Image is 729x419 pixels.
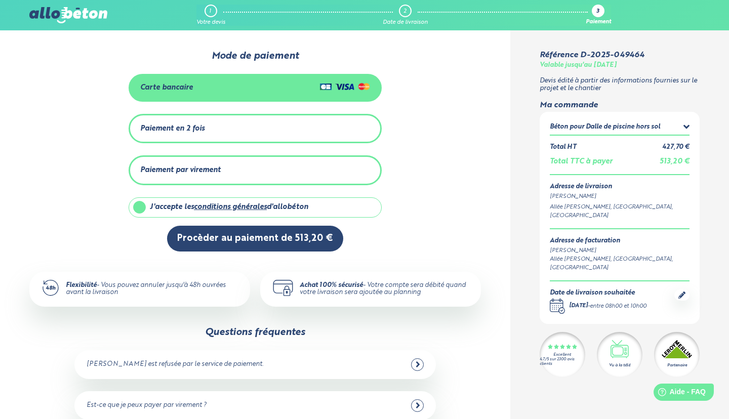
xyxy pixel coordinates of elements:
div: Adresse de livraison [550,183,690,191]
div: J'accepte les d'allobéton [150,203,308,212]
div: 3 [596,9,599,15]
div: Ma commande [540,101,700,110]
div: Paiement par virement [140,166,221,175]
div: Paiement en 2 fois [140,124,205,133]
span: 513,20 € [660,158,690,165]
div: Partenaire [667,362,687,368]
div: - [569,302,646,311]
div: Mode de paiement [119,51,391,62]
img: allobéton [29,7,107,23]
div: Référence D-2025-049464 [540,51,644,60]
div: Total TTC à payer [550,157,613,166]
div: [DATE] [569,302,588,311]
summary: Béton pour Dalle de piscine hors sol [550,122,690,135]
div: - Vous pouvez annuler jusqu'à 48h ouvrées avant la livraison [66,282,238,297]
a: conditions générales [194,203,267,211]
div: Votre devis [196,19,225,26]
div: Excellent [553,353,571,357]
div: Allée [PERSON_NAME], [GEOGRAPHIC_DATA], [GEOGRAPHIC_DATA] [550,255,690,272]
div: [PERSON_NAME] [550,246,690,255]
div: 427,70 € [662,144,690,151]
div: 1 [209,8,211,15]
div: [PERSON_NAME] est refusée par le service de paiement. [87,361,263,368]
img: Cartes de crédit [320,80,370,93]
div: Allée [PERSON_NAME], [GEOGRAPHIC_DATA], [GEOGRAPHIC_DATA] [550,203,690,220]
iframe: Help widget launcher [639,380,718,408]
div: - Votre compte sera débité quand votre livraison sera ajoutée au planning [300,282,469,297]
div: Date de livraison [383,19,428,26]
a: 3 Paiement [586,5,611,26]
div: entre 08h00 et 10h00 [590,302,646,311]
div: [PERSON_NAME] [550,192,690,201]
div: Questions fréquentes [205,327,305,338]
div: Total HT [550,144,576,151]
a: 1 Votre devis [196,5,225,26]
div: Béton pour Dalle de piscine hors sol [550,123,660,131]
div: 2 [403,8,407,15]
div: Valable jusqu'au [DATE] [540,62,617,69]
button: Procèder au paiement de 513,20 € [167,226,343,252]
div: Carte bancaire [140,83,193,92]
div: Est-ce que je peux payer par virement ? [87,402,207,409]
strong: Achat 100% sécurisé [300,282,363,288]
div: Paiement [586,19,611,26]
p: Devis édité à partir des informations fournies sur le projet et le chantier [540,77,700,92]
a: 2 Date de livraison [383,5,428,26]
div: Adresse de facturation [550,237,690,245]
div: Date de livraison souhaitée [550,289,646,297]
div: 4.7/5 sur 2300 avis clients [540,357,585,366]
strong: Flexibilité [66,282,97,288]
div: Vu à la télé [609,362,630,368]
